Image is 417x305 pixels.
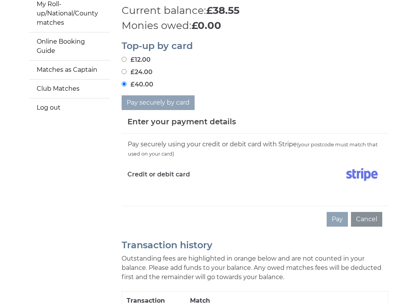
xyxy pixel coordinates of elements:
h5: Enter your payment details [127,116,236,127]
iframe: Secure card payment input frame [127,187,382,194]
button: Cancel [351,212,382,227]
p: Outstanding fees are highlighted in orange below and are not counted in your balance. Please add ... [122,254,388,282]
label: Credit or debit card [127,165,190,184]
strong: £38.55 [206,4,239,17]
a: Online Booking Guide [29,32,110,60]
input: £24.00 [122,69,127,74]
h2: Top-up by card [122,41,388,51]
a: Club Matches [29,80,110,98]
small: (your postcode must match that used on your card) [128,142,378,157]
button: Pay [327,212,348,227]
h2: Transaction history [122,240,388,250]
label: £40.00 [122,80,153,89]
label: £12.00 [122,55,151,64]
p: Monies owed: [122,18,388,33]
p: Current balance: [122,3,388,18]
strong: £0.00 [192,19,221,32]
input: £40.00 [122,81,127,86]
a: Matches as Captain [29,61,110,79]
input: £12.00 [122,57,127,62]
label: £24.00 [122,68,153,77]
a: Log out [29,98,110,117]
button: Pay securely by card [122,95,195,110]
div: Pay securely using your credit or debit card with Stripe [127,139,382,159]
